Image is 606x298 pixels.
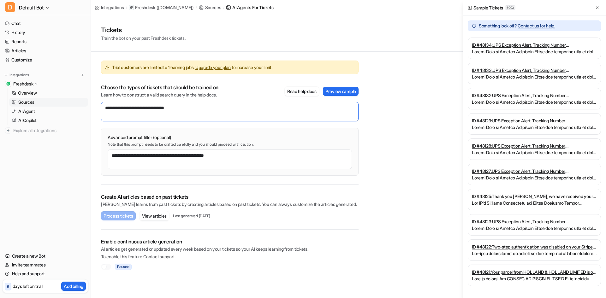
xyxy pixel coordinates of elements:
span: Trial customers are limited to 1 learning jobs. to increase your limit. [112,64,272,71]
a: History [3,28,88,37]
p: Freshdesk [135,4,155,11]
a: Invite teammates [3,260,88,269]
p: Last generated [DATE] [173,213,210,219]
img: expand menu [4,73,8,77]
span: Default Bot [19,3,44,12]
button: Read help docs [285,87,319,96]
h1: Tickets [101,25,185,35]
a: Integrations [95,4,124,11]
p: Loremi Dolo si Ametco Adipiscin Elitse doe temporinc utla et dolo mag aliq enimadmin venia. Qui N... [472,149,597,156]
a: Customize [3,56,88,64]
span: Contact support. [143,254,176,259]
p: Train the bot on your past Freshdesk tickets. [101,35,185,41]
button: Process tickets [101,211,136,220]
p: Overview [18,90,37,96]
a: Explore all integrations [3,126,88,135]
p: Loremi Dolo si Ametco Adipiscin Elitse doe temporinc utla et dolo mag aliq enimadmin venia. Qui N... [472,124,597,131]
a: ID #48133:UPS Exception Alert, Tracking Number 1Z97X8346851439418 [472,67,597,73]
p: Note that this prompt needs to be crafted carefully and you should proceed with caution. [108,142,352,147]
p: Add billing [64,283,83,289]
span: / [223,5,224,10]
img: menu_add.svg [80,73,85,77]
a: Upgrade your plan [195,65,231,70]
a: AI Agent [9,107,88,116]
p: days left on trial [13,283,43,289]
span: 5003 [505,5,515,10]
a: Overview [9,89,88,97]
p: Sources [18,99,34,105]
p: ( [DOMAIN_NAME] ) [157,4,194,11]
a: AI Agents for tickets [226,4,273,11]
a: ID #48125:Thank you [PERSON_NAME], we have received your order EO08351771 [472,193,597,200]
a: Articles [3,46,88,55]
a: ID #48134:UPS Exception Alert, Tracking Number 1Z97X8346849855875 [472,42,597,48]
a: ID #48123:UPS Exception Alert, Tracking Number 1Z97X8346850241356 [472,218,597,225]
p: Loremi Dolo si Ametco Adipiscin Elitse doe temporinc utla et dolo mag aliq enimadmin venia. Qui N... [472,73,597,80]
p: Lore ip dolorsi Am CONSEC ADIPISCIN ELITSE D Ei'te incididu utla etdolo magn ALIQUAE & ADMINIM VE... [472,275,597,282]
a: AI Copilot [9,116,88,125]
div: Integrations [101,4,124,11]
span: / [196,5,197,10]
span: D [5,2,15,12]
button: View articles [140,211,169,220]
p: Loremi Dolo si Ametco Adipiscin Elitse doe temporinc utla et dolo mag aliq enimadmin venia. Qui N... [472,174,597,181]
p: AI Copilot [18,117,37,124]
p: Loremi Dolo si Ametco Adipiscin Elitse doe temporinc utla et dolo mag aliq enimadmin venia. Qui N... [472,225,597,231]
button: Add billing [61,282,86,291]
p: [PERSON_NAME] learns from past tickets by creating articles based on past tickets. You can always... [101,201,359,207]
p: To enable this feature [101,254,359,260]
p: Loremi Dolo si Ametco Adipiscin Elitse doe temporinc utla et dolo mag aliq enimadmin venia. Qui N... [472,48,597,55]
p: Sample Tickets [473,4,503,11]
div: Sources [205,4,221,11]
a: ID #48121:Your parcel from HOLLAND & HOLLAND LIMITED is on its way [472,269,597,275]
span: Paused [115,264,132,270]
a: ID #48128:UPS Exception Alert, Tracking Number 1Z97X8346850458515 [472,143,597,149]
a: ID #48122:Two-step authentication was disabled on your Stripe account [472,243,597,250]
p: Create AI articles based on past tickets [101,194,359,200]
p: AI articles get generated or updated every week based on your tickets so your AI keeps learning f... [101,246,359,252]
p: Integrations [9,73,29,78]
p: Something look off? [479,23,555,29]
a: ID #48132:UPS Exception Alert, Tracking Number 1Z97X8340451460933 [472,92,597,99]
p: Enable continuous article generation [101,238,359,245]
a: Help and support [3,269,88,278]
img: Freshdesk [6,82,10,86]
p: Learn how to construct a valid search query in the help docs. [101,92,218,98]
a: Chat [3,19,88,28]
a: Freshdesk([DOMAIN_NAME]) [129,4,193,11]
span: Contact us for help. [518,23,555,28]
a: Reports [3,37,88,46]
button: Preview sample [323,87,359,96]
p: 6 [7,284,9,289]
p: Loremi Dolo si Ametco Adipiscin Elitse doe temporinc utla et dolo mag aliq enimadmin venia. Qui N... [472,99,597,105]
p: Advanced prompt filter (optional) [108,134,352,141]
a: Sources [199,4,221,11]
p: Lor IP'd Si.1 ame Consectetu adi Elitse Doeiusmo Tempor <incid://utlaboreetd.mag/aliqu/enima/4260... [472,200,597,206]
p: Lor-ipsu dolorsitametco adi elitse doe temp inci utlabor etdolore. Mag ali enim admi ve quisn exe... [472,250,597,257]
span: / [126,5,127,10]
a: Create a new Bot [3,252,88,260]
p: Freshdesk [13,81,33,87]
p: Choose the types of tickets that should be trained on [101,84,218,91]
button: Integrations [3,72,31,78]
a: ID #48129:UPS Exception Alert, Tracking Number 1Z97X8346651396209 [472,117,597,124]
p: AI Agent [18,108,35,114]
div: AI Agents for tickets [232,4,273,11]
img: explore all integrations [5,127,11,134]
span: Explore all integrations [13,126,86,136]
a: ID #48127:UPS Exception Alert, Tracking Number 1Z97X8346850371984 [472,168,597,174]
a: Sources [9,98,88,107]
